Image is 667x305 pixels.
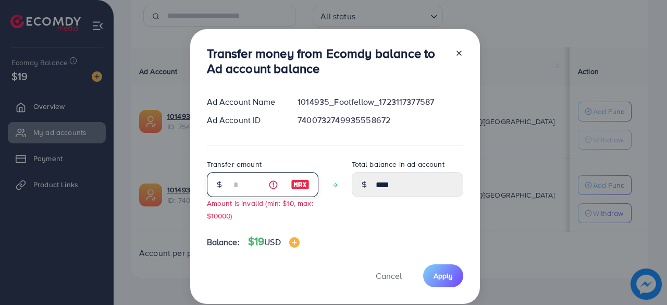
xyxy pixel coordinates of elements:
img: image [291,178,310,191]
label: Total balance in ad account [352,159,444,169]
span: Apply [434,271,453,281]
span: USD [264,236,280,248]
div: 7400732749935558672 [289,114,471,126]
div: 1014935_Footfellow_1723117377587 [289,96,471,108]
button: Apply [423,264,463,287]
button: Cancel [363,264,415,287]
span: Cancel [376,270,402,282]
h3: Transfer money from Ecomdy balance to Ad account balance [207,46,447,76]
small: Amount is invalid (min: $10, max: $10000) [207,198,313,220]
div: Ad Account Name [199,96,290,108]
div: Ad Account ID [199,114,290,126]
span: Balance: [207,236,240,248]
h4: $19 [248,235,300,248]
label: Transfer amount [207,159,262,169]
img: image [289,237,300,248]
